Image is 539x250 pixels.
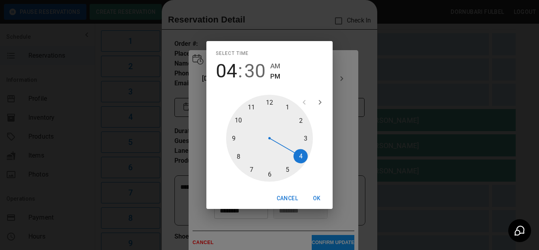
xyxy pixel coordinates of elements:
span: : [238,60,243,82]
button: Cancel [273,191,301,206]
button: open next view [312,94,328,110]
button: OK [304,191,329,206]
button: 04 [216,60,237,82]
button: AM [270,61,280,71]
span: Select time [216,47,249,60]
button: 30 [244,60,266,82]
button: PM [270,71,280,82]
